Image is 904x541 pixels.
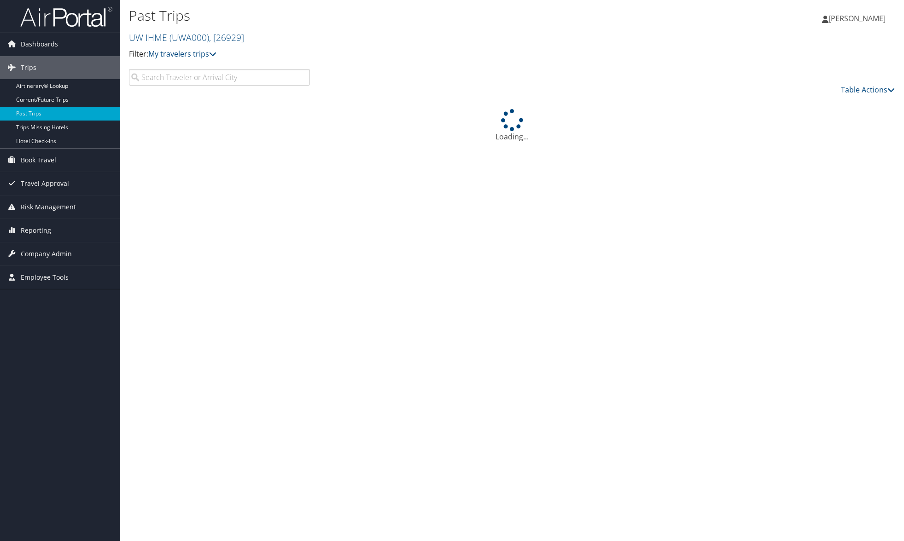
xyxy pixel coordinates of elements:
[841,85,895,95] a: Table Actions
[20,6,112,28] img: airportal-logo.png
[169,31,209,44] span: ( UWA000 )
[828,13,886,23] span: [PERSON_NAME]
[21,266,69,289] span: Employee Tools
[129,48,640,60] p: Filter:
[129,109,895,142] div: Loading...
[21,196,76,219] span: Risk Management
[209,31,244,44] span: , [ 26929 ]
[21,172,69,195] span: Travel Approval
[129,69,310,86] input: Search Traveler or Arrival City
[129,31,244,44] a: UW IHME
[129,6,640,25] h1: Past Trips
[21,219,51,242] span: Reporting
[822,5,895,32] a: [PERSON_NAME]
[21,33,58,56] span: Dashboards
[21,56,36,79] span: Trips
[21,242,72,265] span: Company Admin
[21,149,56,172] span: Book Travel
[148,49,216,59] a: My travelers trips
